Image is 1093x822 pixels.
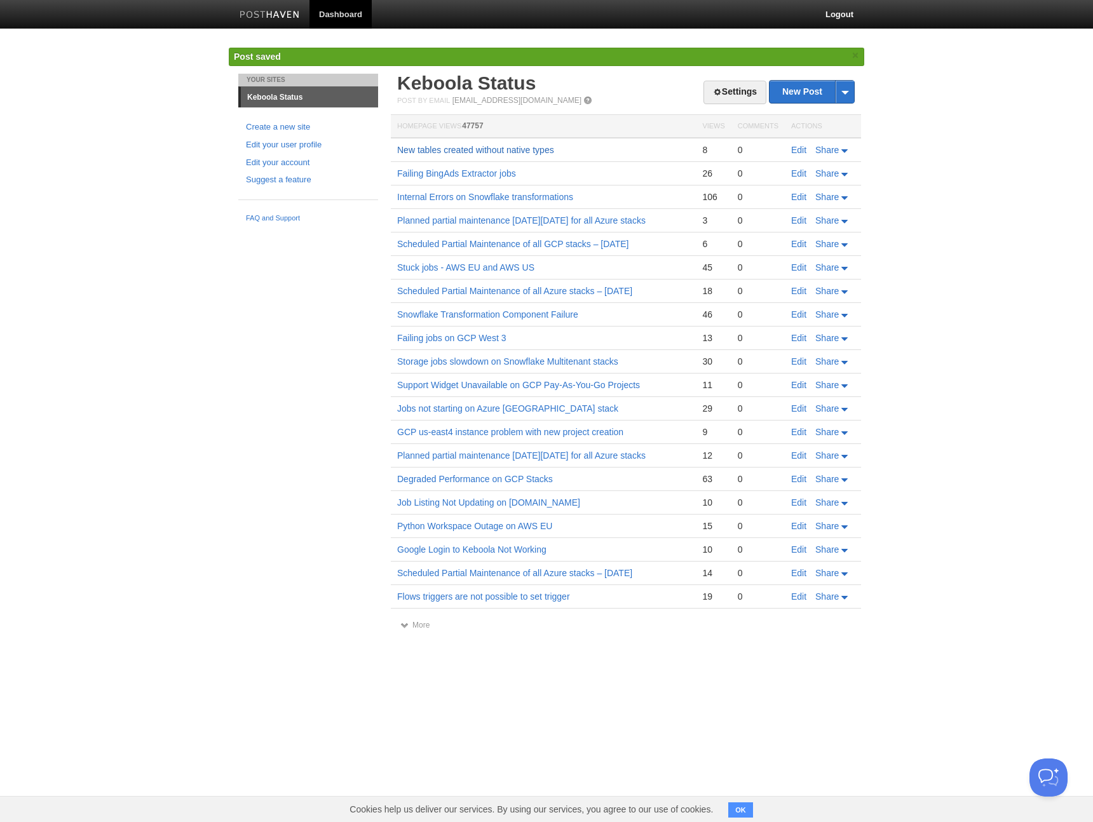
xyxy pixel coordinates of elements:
[397,72,536,93] a: Keboola Status
[815,380,839,390] span: Share
[785,115,861,138] th: Actions
[702,520,724,532] div: 15
[397,568,632,578] a: Scheduled Partial Maintenance of all Azure stacks – [DATE]
[397,309,578,320] a: Snowflake Transformation Component Failure
[696,115,731,138] th: Views
[815,497,839,508] span: Share
[738,544,778,555] div: 0
[397,474,553,484] a: Degraded Performance on GCP Stacks
[791,286,806,296] a: Edit
[791,145,806,155] a: Edit
[738,450,778,461] div: 0
[791,192,806,202] a: Edit
[738,285,778,297] div: 0
[391,115,696,138] th: Homepage Views
[452,96,581,105] a: [EMAIL_ADDRESS][DOMAIN_NAME]
[815,168,839,179] span: Share
[738,473,778,485] div: 0
[397,591,570,602] a: Flows triggers are not possible to set trigger
[702,191,724,203] div: 106
[791,544,806,555] a: Edit
[397,450,646,461] a: Planned partial maintenance [DATE][DATE] for all Azure stacks
[791,262,806,273] a: Edit
[246,156,370,170] a: Edit your account
[702,567,724,579] div: 14
[400,621,430,630] a: More
[791,427,806,437] a: Edit
[702,356,724,367] div: 30
[738,520,778,532] div: 0
[815,309,839,320] span: Share
[738,379,778,391] div: 0
[791,309,806,320] a: Edit
[815,286,839,296] span: Share
[397,521,552,531] a: Python Workspace Outage on AWS EU
[234,51,281,62] span: Post saved
[702,450,724,461] div: 12
[791,380,806,390] a: Edit
[246,213,370,224] a: FAQ and Support
[815,427,839,437] span: Share
[738,356,778,367] div: 0
[702,544,724,555] div: 10
[791,450,806,461] a: Edit
[815,568,839,578] span: Share
[815,403,839,414] span: Share
[738,426,778,438] div: 0
[397,97,450,104] span: Post by Email
[702,238,724,250] div: 6
[738,215,778,226] div: 0
[702,379,724,391] div: 11
[397,192,573,202] a: Internal Errors on Snowflake transformations
[703,81,766,104] a: Settings
[397,145,554,155] a: New tables created without native types
[815,591,839,602] span: Share
[791,521,806,531] a: Edit
[791,215,806,226] a: Edit
[738,168,778,179] div: 0
[397,427,623,437] a: GCP us-east4 instance problem with new project creation
[738,332,778,344] div: 0
[240,11,300,20] img: Posthaven-bar
[397,215,646,226] a: Planned partial maintenance [DATE][DATE] for all Azure stacks
[1029,758,1068,797] iframe: Help Scout Beacon - Open
[397,380,640,390] a: Support Widget Unavailable on GCP Pay-As-You-Go Projects
[738,144,778,156] div: 0
[791,168,806,179] a: Edit
[702,309,724,320] div: 46
[731,115,785,138] th: Comments
[738,309,778,320] div: 0
[702,332,724,344] div: 13
[702,473,724,485] div: 63
[337,797,726,822] span: Cookies help us deliver our services. By using our services, you agree to our use of cookies.
[738,497,778,508] div: 0
[246,138,370,152] a: Edit your user profile
[815,356,839,367] span: Share
[702,285,724,297] div: 18
[791,497,806,508] a: Edit
[702,144,724,156] div: 8
[791,474,806,484] a: Edit
[702,168,724,179] div: 26
[815,239,839,249] span: Share
[791,333,806,343] a: Edit
[815,450,839,461] span: Share
[241,87,378,107] a: Keboola Status
[738,403,778,414] div: 0
[738,238,778,250] div: 0
[791,356,806,367] a: Edit
[246,121,370,134] a: Create a new site
[397,356,618,367] a: Storage jobs slowdown on Snowflake Multitenant stacks
[815,521,839,531] span: Share
[702,262,724,273] div: 45
[815,145,839,155] span: Share
[738,262,778,273] div: 0
[462,121,483,130] span: 47757
[738,591,778,602] div: 0
[702,403,724,414] div: 29
[702,497,724,508] div: 10
[728,802,753,818] button: OK
[702,426,724,438] div: 9
[238,74,378,86] li: Your Sites
[850,48,861,64] a: ×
